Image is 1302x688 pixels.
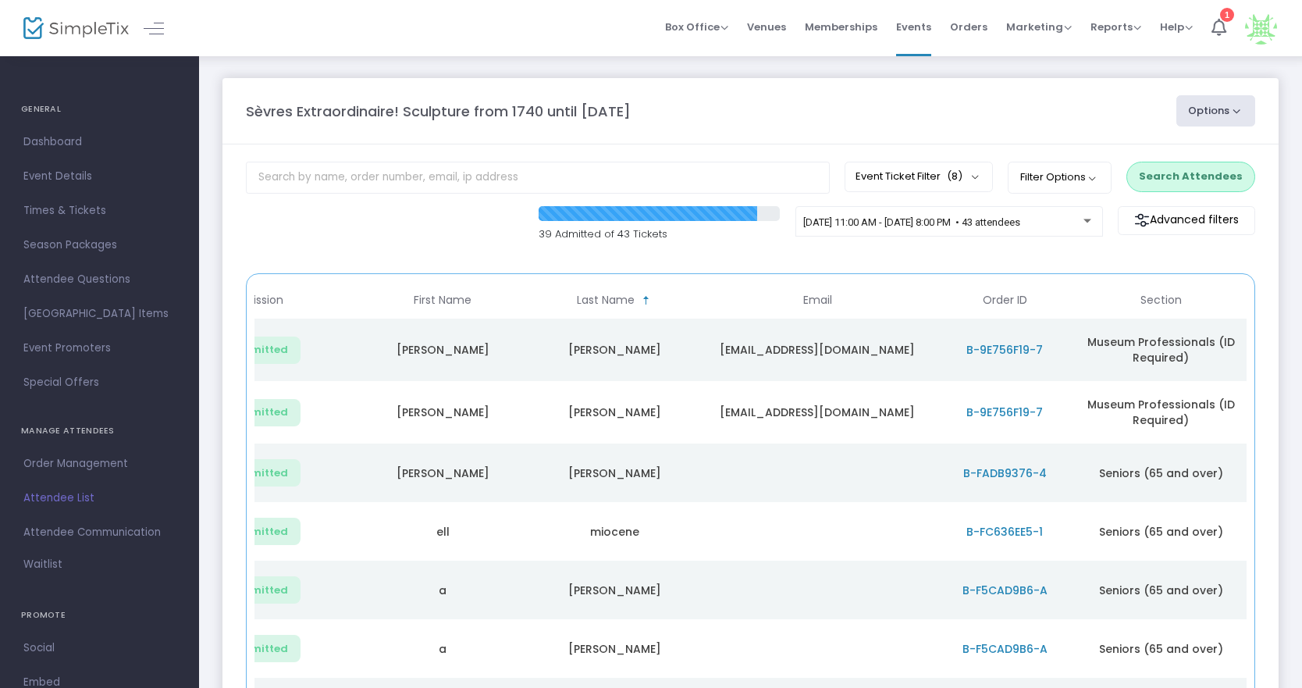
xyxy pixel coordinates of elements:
[1140,294,1182,307] span: Section
[1075,502,1247,561] td: Seniors (65 and over)
[528,561,700,619] td: [PERSON_NAME]
[246,101,631,122] m-panel-title: Sèvres Extraordinaire! Sculpture from 1740 until [DATE]
[357,381,528,444] td: [PERSON_NAME]
[23,338,176,358] span: Event Promoters
[23,638,176,658] span: Social
[528,502,700,561] td: miocene
[966,342,1043,358] span: B-9E756F19-7
[665,20,728,34] span: Box Office
[23,304,176,324] span: [GEOGRAPHIC_DATA] Items
[23,454,176,474] span: Order Management
[1006,20,1072,34] span: Marketing
[1075,319,1247,381] td: Museum Professionals (ID Required)
[1075,561,1247,619] td: Seniors (65 and over)
[23,132,176,152] span: Dashboard
[1075,619,1247,678] td: Seniors (65 and over)
[700,319,934,381] td: [EMAIL_ADDRESS][DOMAIN_NAME]
[539,226,780,242] p: 39 Admitted of 43 Tickets
[963,465,1047,481] span: B-FADB9376-4
[962,583,1048,598] span: B-F5CAD9B6-A
[357,319,528,381] td: [PERSON_NAME]
[950,7,987,47] span: Orders
[246,162,830,194] input: Search by name, order number, email, ip address
[236,643,288,655] span: Admitted
[1176,95,1256,127] button: Options
[966,524,1043,540] span: B-FC636EE5-1
[962,641,1048,657] span: B-F5CAD9B6-A
[1118,206,1255,235] m-button: Advanced filters
[236,584,288,597] span: Admitted
[528,619,700,678] td: [PERSON_NAME]
[236,526,288,538] span: Admitted
[577,294,635,307] span: Last Name
[700,381,934,444] td: [EMAIL_ADDRESS][DOMAIN_NAME]
[1220,8,1234,22] div: 1
[983,294,1027,307] span: Order ID
[1160,20,1193,34] span: Help
[1008,162,1112,193] button: Filter Options
[21,94,178,125] h4: GENERAL
[23,201,176,221] span: Times & Tickets
[23,557,62,572] span: Waitlist
[1134,212,1150,228] img: filter
[21,415,178,447] h4: MANAGE ATTENDEES
[228,294,283,307] span: Admission
[1126,162,1255,191] button: Search Attendees
[803,294,832,307] span: Email
[236,344,288,356] span: Admitted
[23,373,176,393] span: Special Offers
[747,7,786,47] span: Venues
[357,502,528,561] td: ell
[23,166,176,187] span: Event Details
[845,162,993,191] button: Event Ticket Filter(8)
[1075,444,1247,502] td: Seniors (65 and over)
[23,269,176,290] span: Attendee Questions
[357,444,528,502] td: [PERSON_NAME]
[23,488,176,508] span: Attendee List
[23,522,176,543] span: Attendee Communication
[947,170,962,183] span: (8)
[896,7,931,47] span: Events
[1090,20,1141,34] span: Reports
[414,294,471,307] span: First Name
[357,619,528,678] td: a
[805,7,877,47] span: Memberships
[528,319,700,381] td: [PERSON_NAME]
[23,235,176,255] span: Season Packages
[803,216,1020,228] span: [DATE] 11:00 AM - [DATE] 8:00 PM • 43 attendees
[528,444,700,502] td: [PERSON_NAME]
[528,381,700,444] td: [PERSON_NAME]
[236,406,288,419] span: Admitted
[357,561,528,619] td: a
[21,600,178,631] h4: PROMOTE
[1075,381,1247,444] td: Museum Professionals (ID Required)
[640,294,653,307] span: Sortable
[966,405,1043,420] span: B-9E756F19-7
[236,467,288,479] span: Admitted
